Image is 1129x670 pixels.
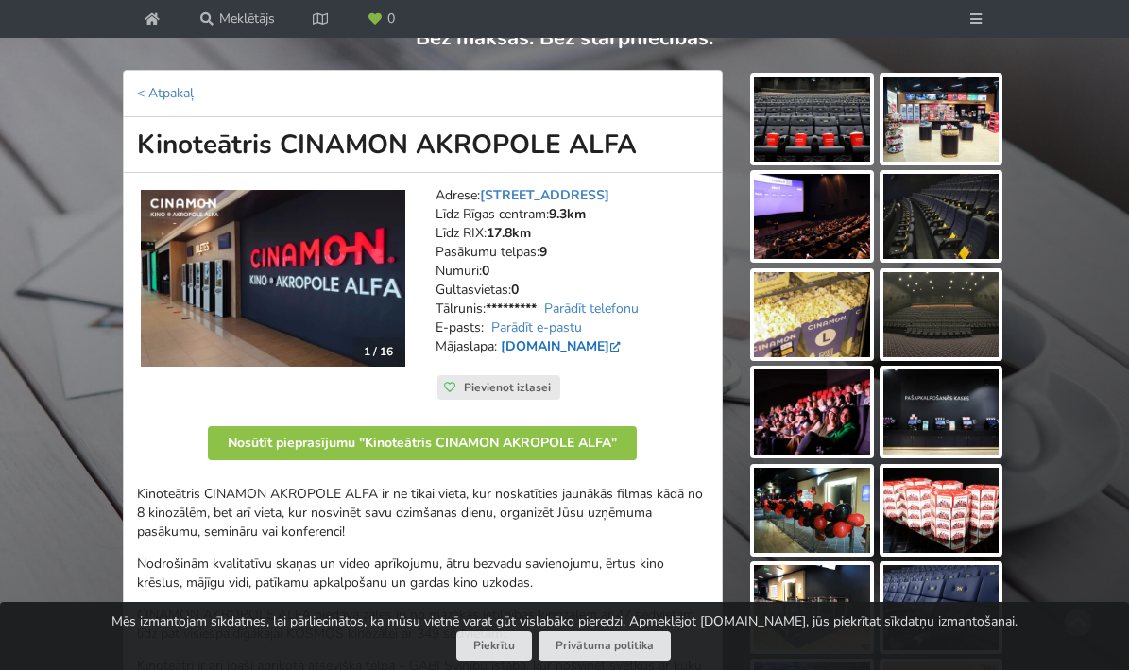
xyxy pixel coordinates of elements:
p: Kinoteātris CINAMON AKROPOLE ALFA ir ne tikai vieta, kur noskatīties jaunākās filmas kādā no 8 ki... [137,485,709,541]
a: Parādīt telefonu [544,300,639,318]
a: Parādīt e-pastu [491,318,582,336]
div: 1 / 16 [352,337,404,366]
img: Kinoteātris CINAMON AKROPOLE ALFA | Rīga | Pasākumu vieta - galerijas bilde [883,369,1000,455]
strong: 0 [482,262,489,280]
a: Neierastas vietas | Rīga | Kinoteātris CINAMON AKROPOLE ALFA 1 / 16 [141,190,405,367]
img: Kinoteātris CINAMON AKROPOLE ALFA | Rīga | Pasākumu vieta - galerijas bilde [754,272,870,357]
p: Nodrošinām kvalitatīvu skaņas un video aprīkojumu, ātru bezvadu savienojumu, ērtus kino krēslus, ... [137,555,709,593]
button: Piekrītu [456,631,532,661]
a: Meklētājs [187,2,288,36]
a: [DOMAIN_NAME] [501,337,624,355]
img: Kinoteātris CINAMON AKROPOLE ALFA | Rīga | Pasākumu vieta - galerijas bilde [754,468,870,553]
h1: Kinoteātris CINAMON AKROPOLE ALFA [123,117,723,173]
a: Privātuma politika [539,631,671,661]
img: Kinoteātris CINAMON AKROPOLE ALFA | Rīga | Pasākumu vieta - galerijas bilde [754,174,870,259]
img: Kinoteātris CINAMON AKROPOLE ALFA | Rīga | Pasākumu vieta - galerijas bilde [883,565,1000,650]
img: Kinoteātris CINAMON AKROPOLE ALFA | Rīga | Pasākumu vieta - galerijas bilde [883,468,1000,553]
img: Kinoteātris CINAMON AKROPOLE ALFA | Rīga | Pasākumu vieta - galerijas bilde [754,369,870,455]
address: Adrese: Līdz Rīgas centram: Līdz RIX: Pasākumu telpas: Numuri: Gultasvietas: Tālrunis: E-pasts: M... [436,186,708,375]
img: Neierastas vietas | Rīga | Kinoteātris CINAMON AKROPOLE ALFA [141,190,405,367]
a: < Atpakaļ [137,84,194,102]
span: Pievienot izlasei [464,380,551,395]
strong: 9.3km [549,205,586,223]
img: Kinoteātris CINAMON AKROPOLE ALFA | Rīga | Pasākumu vieta - galerijas bilde [754,77,870,162]
strong: 0 [511,281,519,299]
a: [STREET_ADDRESS] [480,186,609,204]
img: Kinoteātris CINAMON AKROPOLE ALFA | Rīga | Pasākumu vieta - galerijas bilde [883,272,1000,357]
strong: 17.8km [487,224,531,242]
button: Nosūtīt pieprasījumu "Kinoteātris CINAMON AKROPOLE ALFA" [208,426,637,460]
strong: 9 [539,243,547,261]
img: Kinoteātris CINAMON AKROPOLE ALFA | Rīga | Pasākumu vieta - galerijas bilde [754,565,870,650]
img: Kinoteātris CINAMON AKROPOLE ALFA | Rīga | Pasākumu vieta - galerijas bilde [883,174,1000,259]
span: 0 [387,12,395,26]
img: Kinoteātris CINAMON AKROPOLE ALFA | Rīga | Pasākumu vieta - galerijas bilde [883,77,1000,162]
